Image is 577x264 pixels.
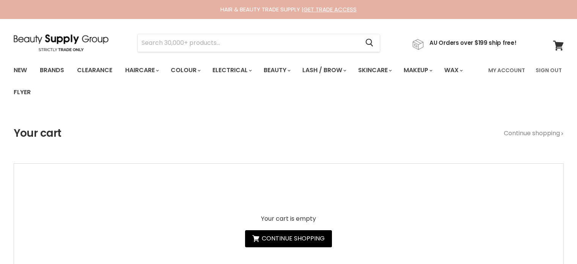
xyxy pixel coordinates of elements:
[8,62,33,78] a: New
[165,62,205,78] a: Colour
[398,62,437,78] a: Makeup
[14,127,61,139] h1: Your cart
[119,62,164,78] a: Haircare
[245,230,332,247] a: Continue shopping
[258,62,295,78] a: Beauty
[245,215,332,222] p: Your cart is empty
[504,130,564,137] a: Continue shopping
[439,62,467,78] a: Wax
[8,59,484,103] ul: Main menu
[297,62,351,78] a: Lash / Brow
[531,62,566,78] a: Sign Out
[8,84,36,100] a: Flyer
[4,6,573,13] div: HAIR & BEAUTY TRADE SUPPLY |
[303,5,357,13] a: GET TRADE ACCESS
[484,62,530,78] a: My Account
[360,34,380,52] button: Search
[4,59,573,103] nav: Main
[138,34,360,52] input: Search
[71,62,118,78] a: Clearance
[137,34,380,52] form: Product
[352,62,396,78] a: Skincare
[34,62,70,78] a: Brands
[539,228,569,256] iframe: Gorgias live chat messenger
[207,62,256,78] a: Electrical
